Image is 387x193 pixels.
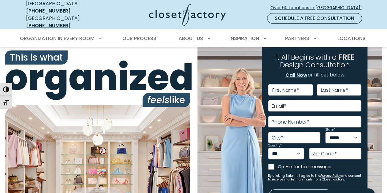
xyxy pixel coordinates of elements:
[313,151,337,156] label: Zip Code
[337,35,365,42] span: Locations
[338,52,354,62] span: FREE
[26,7,71,14] a: [PHONE_NUMBER]
[272,104,286,109] label: Email
[229,35,259,42] span: Inspiration
[321,88,348,93] label: Last Name
[320,173,341,178] a: Privacy Policy
[122,35,156,42] span: Our Process
[147,93,169,106] i: feels
[5,50,68,65] span: This is what
[5,60,190,95] span: organized
[20,35,95,42] span: Organization in Every Room
[325,128,335,131] label: State
[272,88,299,93] label: First Name
[272,120,309,124] label: Phone Number
[179,35,203,42] span: About Us
[143,93,190,107] span: like
[285,71,344,79] p: or fill out below
[285,35,309,42] span: Partners
[275,52,337,62] span: It All Begins with a
[149,4,226,26] img: Closet Factory Logo
[26,15,101,29] div: [GEOGRAPHIC_DATA]
[285,71,308,79] a: Call Now
[26,22,71,29] a: [PHONE_NUMBER]
[268,174,361,181] small: By clicking Submit, I agree to the and consent to receive marketing emails from Closet Factory.
[268,144,282,147] label: Country
[280,60,350,70] span: Design Consultation
[272,135,283,140] label: City
[267,13,362,24] a: Schedule a Free Consultation
[270,5,367,11] span: Over 60 Locations in [GEOGRAPHIC_DATA]!
[270,2,367,13] a: Over 60 Locations in [GEOGRAPHIC_DATA]!
[16,30,372,47] nav: Primary Menu
[278,164,361,170] label: Opt-in for text messages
